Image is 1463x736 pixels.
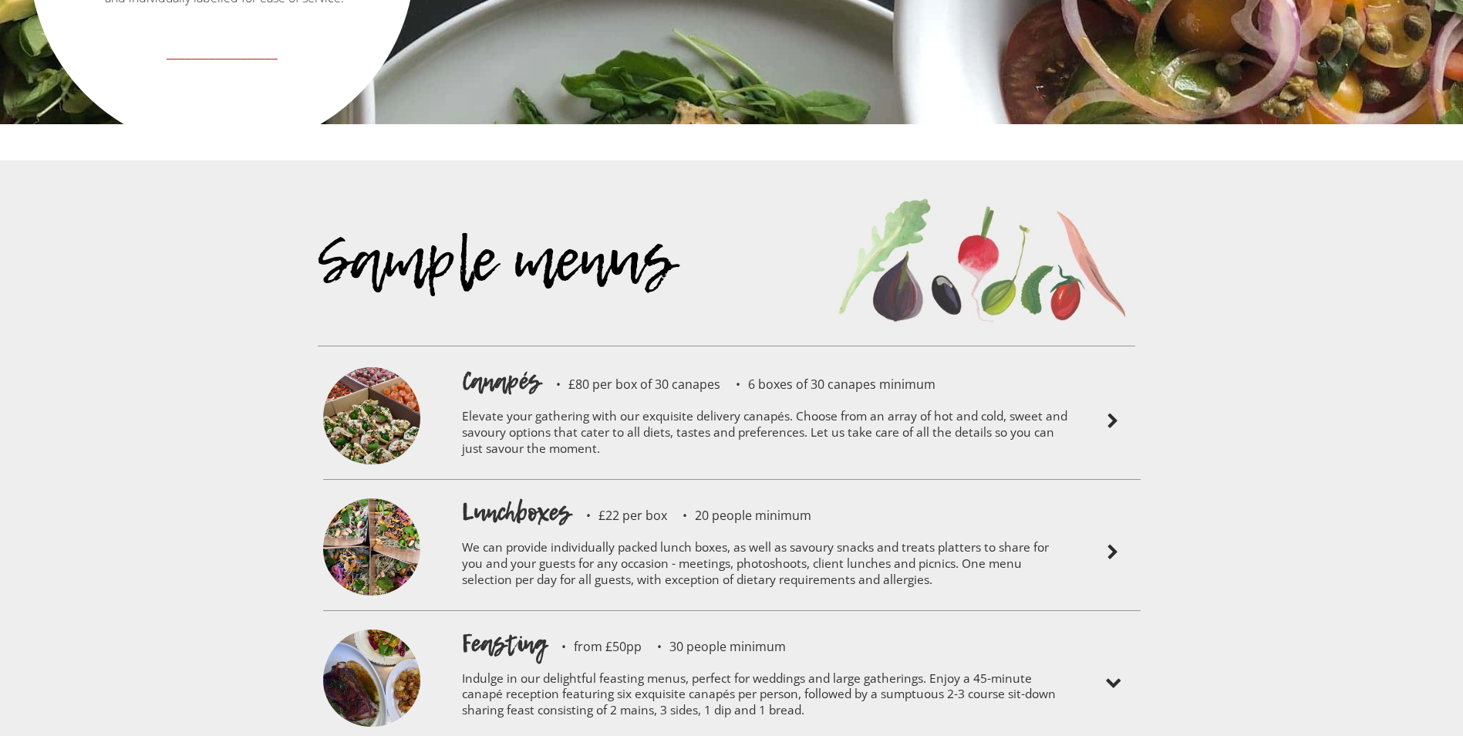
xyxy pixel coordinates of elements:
[462,660,1071,734] p: Indulge in our delightful feasting menus, perfect for weddings and large gatherings. Enjoy a 45-m...
[318,252,821,346] div: Sample menus
[667,509,811,522] p: 20 people minimum
[167,42,278,62] strong: __________________
[462,529,1071,603] p: We can provide individually packed lunch boxes, as well as savoury snacks and treats platters to ...
[32,35,413,88] a: __________________
[541,378,720,390] p: £80 per box of 30 canapes
[546,640,642,653] p: from £50pp
[462,495,571,529] h1: Lunchboxes
[462,626,546,660] h1: Feasting
[571,509,667,522] p: £22 per box
[642,640,786,653] p: 30 people minimum
[462,398,1071,471] p: Elevate your gathering with our exquisite delivery canapés. Choose from an array of hot and cold,...
[720,378,935,390] p: 6 boxes of 30 canapes minimum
